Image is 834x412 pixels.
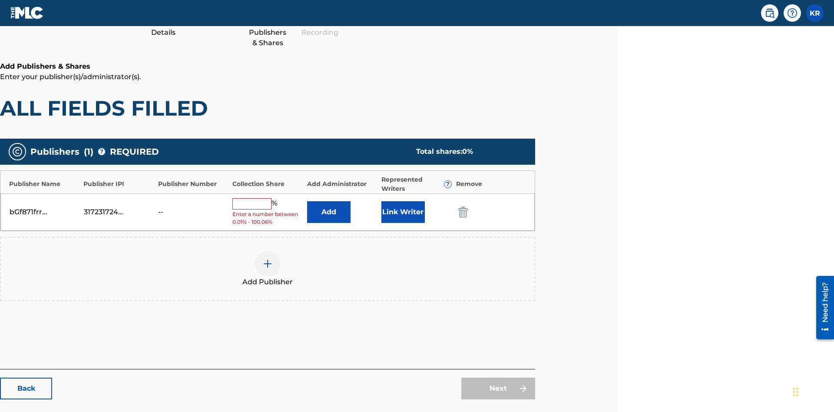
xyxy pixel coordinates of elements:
[98,148,105,155] span: ?
[271,198,279,209] span: %
[83,179,153,189] div: Publisher IPI
[232,179,302,189] div: Collection Share
[416,146,518,157] div: Total shares:
[30,145,79,158] span: Publishers
[381,201,425,223] button: Link Writer
[793,379,798,405] div: Drag
[142,17,185,38] div: Enter Work Details
[307,179,377,189] div: Add Administrator
[298,17,341,38] div: Add Recording
[232,210,302,226] span: Enter a number between 0.01% - 100.06%
[784,4,801,22] div: Help
[810,272,834,344] iframe: Resource Center
[9,179,79,189] div: Publisher Name
[791,370,834,412] iframe: Chat Widget
[12,146,23,157] img: publishers
[381,175,451,193] div: Represented Writers
[84,145,93,158] span: ( 1 )
[242,277,293,287] span: Add Publisher
[806,4,824,22] div: User Menu
[307,201,351,223] button: Add
[246,17,289,48] div: Add Publishers & Shares
[262,259,273,269] img: add
[462,147,473,156] span: 0 %
[458,207,468,217] img: 12a2ab48e56ec057fbd8.svg
[761,4,778,22] a: Public Search
[158,179,228,189] div: Publisher Number
[10,7,44,19] img: MLC Logo
[456,179,526,189] div: Remove
[764,8,775,18] img: search
[110,145,159,158] span: REQUIRED
[787,8,798,18] img: help
[444,181,451,188] span: ?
